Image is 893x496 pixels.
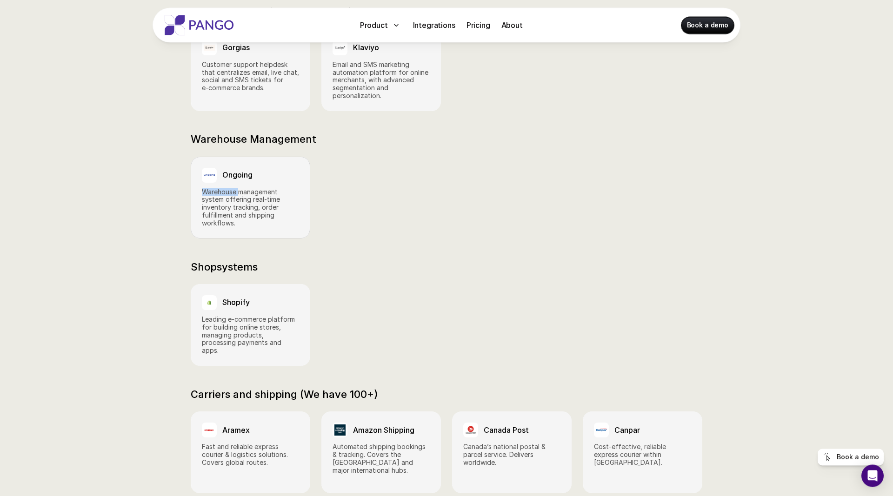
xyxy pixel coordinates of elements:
h2: Carriers and shipping (We have 100+) [191,388,378,400]
p: Book a demo [687,20,728,30]
a: Book a demo [681,17,734,33]
a: Book a demo [818,449,884,465]
h2: Warehouse Management [191,133,316,145]
h3: Ongoing [222,171,253,179]
p: Automated shipping bookings & tracking. Covers the [GEOGRAPHIC_DATA] and major international hubs. [333,443,430,474]
h3: Klaviyo [353,43,379,52]
p: Product [360,20,388,31]
h2: Shopsystems [191,261,258,273]
p: Customer support helpdesk that centralizes email, live chat, social and SMS tickets for e‑commerc... [202,61,299,92]
h3: Amazon Shipping [353,426,414,435]
p: Fast and reliable express courier & logistics solutions. Covers global routes. [202,443,299,466]
p: Warehouse management system offering real‑time inventory tracking, order fulfillment and shipping... [202,188,299,227]
p: Book a demo [837,453,879,461]
p: Cost-effective, reliable express courier within [GEOGRAPHIC_DATA]. [594,443,691,466]
p: Integrations [413,20,455,31]
h3: Shopify [222,298,250,307]
p: Email and SMS marketing automation platform for online merchants, with advanced segmentation and ... [333,61,430,100]
h3: Canada Post [484,426,529,435]
h3: Canpar [614,426,640,435]
h3: Aramex [222,426,250,435]
div: Open Intercom Messenger [861,464,884,487]
p: Pricing [466,20,490,31]
p: Canada’s national postal & parcel service. Delivers worldwide. [463,443,560,466]
a: Pricing [463,18,494,33]
a: About [498,18,526,33]
p: About [501,20,523,31]
a: Integrations [409,18,459,33]
h3: Gorgias [222,43,250,52]
p: Leading e‑commerce platform for building online stores, managing products, processing payments an... [202,316,299,355]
